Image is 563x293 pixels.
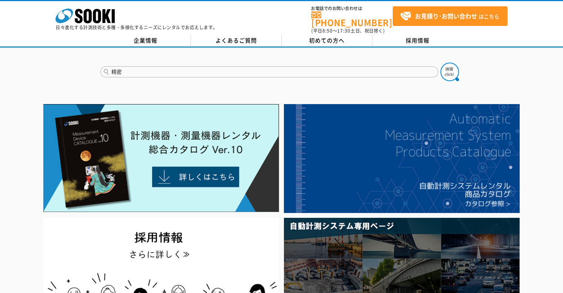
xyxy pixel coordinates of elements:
span: 17:30 [337,27,351,34]
a: 企業情報 [100,35,191,46]
span: はこちら [400,11,499,22]
span: 8:50 [322,27,333,34]
span: 初めての方へ [309,36,345,44]
img: Catalog Ver10 [43,104,279,212]
a: 採用情報 [372,35,463,46]
input: 商品名、型式、NETIS番号を入力してください [100,66,438,77]
strong: お見積り･お問い合わせ [415,11,477,20]
span: (平日 ～ 土日、祝日除く) [311,27,385,34]
a: お見積り･お問い合わせはこちら [393,6,507,26]
a: [PHONE_NUMBER] [311,11,393,27]
a: よくあるご質問 [191,35,282,46]
a: 初めての方へ [282,35,372,46]
img: btn_search.png [440,63,459,81]
span: お電話でのお問い合わせは [311,6,393,11]
img: 自動計測システムカタログ [284,104,520,213]
p: 日々進化する計測技術と多種・多様化するニーズにレンタルでお応えします。 [56,25,218,30]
